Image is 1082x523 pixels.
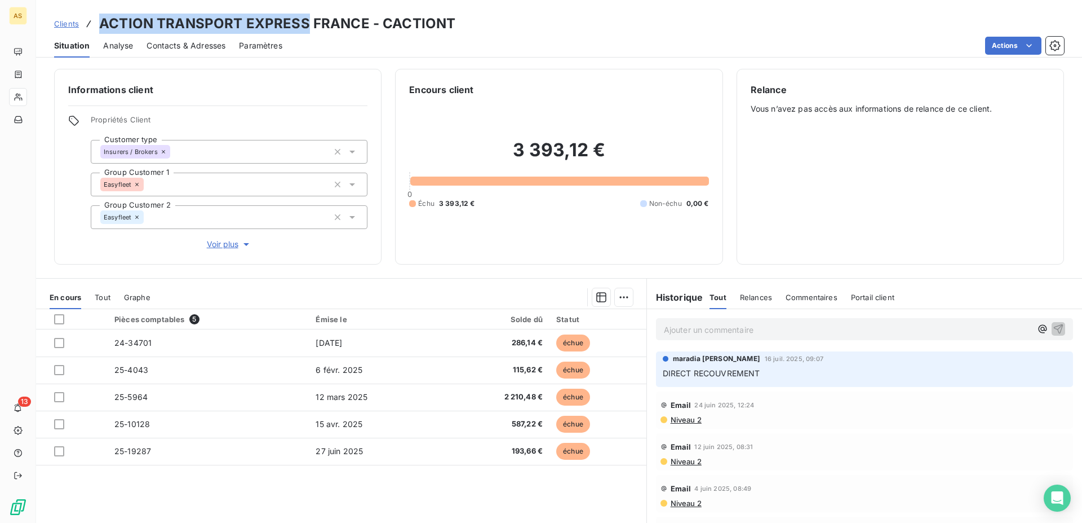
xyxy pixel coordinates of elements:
span: échue [556,416,590,433]
span: DIRECT RECOUVREMENT [663,368,760,378]
div: Solde dû [450,315,543,324]
span: [DATE] [316,338,342,348]
span: 6 févr. 2025 [316,365,362,375]
div: Vous n’avez pas accès aux informations de relance de ce client. [751,83,1050,250]
button: Actions [985,37,1041,55]
span: Email [671,442,691,451]
span: 4 juin 2025, 08:49 [694,485,751,492]
span: 0,00 € [686,199,709,209]
span: 15 avr. 2025 [316,419,362,429]
span: Niveau 2 [669,415,702,424]
span: 2 210,48 € [450,392,543,403]
h6: Relance [751,83,1050,96]
span: 27 juin 2025 [316,446,363,456]
span: 5 [189,314,199,324]
span: Graphe [124,293,150,302]
span: Email [671,401,691,410]
span: Portail client [851,293,894,302]
input: Ajouter une valeur [170,147,179,157]
h2: 3 393,12 € [409,139,708,173]
span: 25-5964 [114,392,148,402]
span: Easyfleet [104,214,131,221]
span: Clients [54,19,79,28]
span: Contacts & Adresses [147,40,225,51]
input: Ajouter une valeur [144,212,153,222]
h6: Historique [647,291,703,304]
span: En cours [50,293,81,302]
span: Voir plus [207,239,252,250]
span: Non-échu [649,199,682,209]
span: échue [556,389,590,406]
span: 16 juil. 2025, 09:07 [765,355,823,362]
span: échue [556,362,590,379]
div: AS [9,7,27,25]
div: Émise le [316,315,436,324]
span: 12 juin 2025, 08:31 [694,443,753,450]
span: Tout [709,293,726,302]
span: Analyse [103,40,133,51]
span: 25-19287 [114,446,151,456]
span: échue [556,443,590,460]
span: Paramètres [239,40,282,51]
span: 193,66 € [450,446,543,457]
div: Pièces comptables [114,314,303,324]
span: Tout [95,293,110,302]
span: Échu [418,199,434,209]
input: Ajouter une valeur [144,179,153,190]
div: Statut [556,315,640,324]
span: Email [671,484,691,493]
span: Situation [54,40,90,51]
span: Insurers / Brokers [104,148,158,155]
span: 12 mars 2025 [316,392,367,402]
div: Open Intercom Messenger [1044,485,1071,512]
span: Easyfleet [104,181,131,188]
img: Logo LeanPay [9,498,27,516]
h6: Encours client [409,83,473,96]
span: 0 [407,190,412,199]
span: 24-34701 [114,338,152,348]
button: Voir plus [91,238,367,250]
span: Niveau 2 [669,499,702,508]
h6: Informations client [68,83,367,96]
span: maradia [PERSON_NAME] [673,354,760,364]
span: 115,62 € [450,364,543,376]
span: 13 [18,397,31,407]
span: 286,14 € [450,337,543,349]
span: Relances [740,293,772,302]
span: Niveau 2 [669,457,702,466]
span: 3 393,12 € [439,199,475,209]
h3: ACTION TRANSPORT EXPRESS FRANCE - CACTIONT [99,14,455,34]
a: Clients [54,18,79,29]
span: 25-10128 [114,419,150,429]
span: Commentaires [786,293,837,302]
span: 25-4043 [114,365,148,375]
span: Propriétés Client [91,115,367,131]
span: échue [556,335,590,351]
span: 587,22 € [450,419,543,430]
span: 24 juin 2025, 12:24 [694,402,754,408]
